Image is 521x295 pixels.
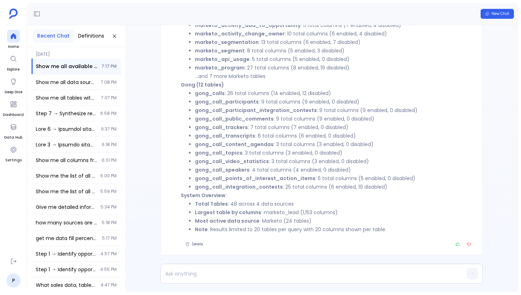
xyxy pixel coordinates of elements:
[3,112,24,118] span: Dashboard
[33,29,74,43] button: Recent Chat
[36,79,96,86] span: Show me all data sources and tables with their column counts. I need to see which tables have mor...
[6,273,21,288] a: P
[195,98,474,106] li: : 9 total columns (9 enabled, 0 disabled)
[101,204,117,210] span: 5:34 PM
[195,90,225,97] strong: gong_calls
[195,183,474,191] li: : 25 total columns (6 enabled, 19 disabled)
[195,98,259,105] strong: gong_call_participants
[7,30,20,50] a: Home
[195,21,474,29] li: : 11 total columns (7 enabled, 4 disabled)
[36,188,96,195] span: Show me the list of all columns from Product Usage table
[195,39,259,46] strong: marketo_segmentation
[195,200,474,208] li: : 48 across 4 data sources
[36,172,96,179] span: Show me the list of all columns specifically from product_usage and product_usage_extended tables
[36,235,98,242] span: get me data fill percentage of id column in account table
[100,189,117,194] span: 5:59 PM
[7,67,20,72] span: Explore
[195,38,474,46] li: : 13 total columns (6 enabled, 7 disabled)
[195,149,242,156] strong: gong_call_topics
[101,251,117,257] span: 4:57 PM
[32,47,121,57] span: [DATE]
[195,124,248,131] strong: gong_call_trackers
[195,217,259,224] strong: Most active data source
[100,111,117,116] span: 6:58 PM
[4,121,22,140] a: Data Hub
[101,282,117,288] span: 4:47 PM
[195,225,474,234] li: : Results limited to 20 tables per query with 20 columns shown per table
[195,157,474,166] li: : 3 total columns (3 enabled, 0 disabled)
[3,98,24,118] a: Dashboard
[195,174,474,183] li: : 5 total columns (5 enabled, 0 disabled)
[181,81,224,88] strong: Gong (12 tables)
[36,282,96,289] span: What sales data, tables, and metrics are available for benchmarking analysis? Show me sales-relat...
[195,123,474,132] li: : 7 total columns (7 enabled, 0 disabled)
[102,220,117,226] span: 5:18 PM
[5,143,22,163] a: Settings
[102,142,117,147] span: 6:18 PM
[195,47,245,54] strong: marketo_segment
[195,166,250,173] strong: gong_call_speakers
[195,217,474,225] li: : Marketo (24 tables)
[492,11,509,16] span: New Chat
[195,141,274,148] strong: gong_call_content_agendas
[101,126,117,132] span: 6:37 PM
[36,250,96,257] span: Step 1 → Identify opportunities stalled in current stage for >60 days Query the salesforce_opport...
[195,106,474,115] li: : 9 total columns (9 enabled, 0 disabled)
[195,200,228,207] strong: Total Tables
[481,9,514,19] button: New Chat
[195,158,269,165] strong: gong_call_video_statistics
[36,94,97,101] span: Show me all tables with their column counts, specifically list tables that have more than 9 columns
[36,126,97,133] span: Step 3 → Generate actionable risk customer insights and recommendations based on Step 2 enriched ...
[195,115,274,122] strong: gong_call_public_comments
[195,107,317,114] strong: gong_call_participant_integration_contexts
[36,110,96,117] span: Step 7 → Synthesize reactivation strategy insights by industry, deal size, stage, and rep perform...
[195,132,255,139] strong: gong_call_transcripts
[101,63,117,69] span: 7:17 PM
[5,157,22,163] span: Settings
[195,30,285,37] strong: marketo_activity_change_owner
[195,22,301,29] strong: marketo_activity_add_to_opportunity
[36,204,96,211] span: Give me detailed information about the Type column in salesforce_opportunities table including da...
[7,52,20,72] a: Explore
[195,63,474,80] li: : 27 total columns (8 enabled, 19 disabled) ...and 7 more Marketo tables
[195,149,474,157] li: : 3 total columns (3 enabled, 0 disabled)
[100,173,117,179] span: 6:00 PM
[195,226,208,233] strong: Note
[74,29,108,43] button: Definitions
[195,46,474,55] li: : 8 total columns (5 enabled, 3 disabled)
[181,239,208,249] button: Delete
[36,157,97,164] span: Show me all columns from product_usage table and product_usage_extended table specifically
[195,183,283,190] strong: gong_call_integration_contexts
[195,166,474,174] li: : 4 total columns (4 enabled, 0 disabled)
[195,209,261,216] strong: Largest table by columns
[195,132,474,140] li: : 6 total columns (6 enabled, 0 disabled)
[36,141,97,148] span: Step 3 → Extract comprehensive call activity data for stalled opportunities from Step 1 using CAL...
[195,55,474,63] li: : 5 total columns (5 enabled, 0 disabled)
[192,242,203,247] span: Delete
[7,44,20,50] span: Home
[101,79,117,85] span: 7:08 PM
[36,63,97,70] span: Show me all available tables and their column count, grouped by data source
[195,208,474,217] li: : marketo_lead (1,153 columns)
[181,192,227,199] strong: System Overview:
[102,235,117,241] span: 5:17 PM
[100,267,117,272] span: 4:55 PM
[195,56,250,63] strong: marketo_api_usage
[36,266,96,273] span: Step 1 → Identify opportunities stalled in current stage for >60 days Query the salesforce_opport...
[195,89,474,98] li: : 26 total columns (14 enabled, 12 disabled)
[101,95,117,101] span: 7:07 PM
[195,140,474,149] li: : 3 total columns (3 enabled, 0 disabled)
[195,64,245,71] strong: marketo_program
[195,175,315,182] strong: gong_call_points_of_interest_action_items
[5,89,22,95] span: Deep Dive
[102,157,117,163] span: 6:01 PM
[195,29,474,38] li: : 10 total columns (6 enabled, 4 disabled)
[5,75,22,95] a: Deep Dive
[4,135,22,140] span: Data Hub
[9,9,18,19] img: petavue logo
[195,115,474,123] li: : 9 total columns (9 enabled, 0 disabled)
[36,219,97,226] span: how many sources are there in my system how many tables are enabled ?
